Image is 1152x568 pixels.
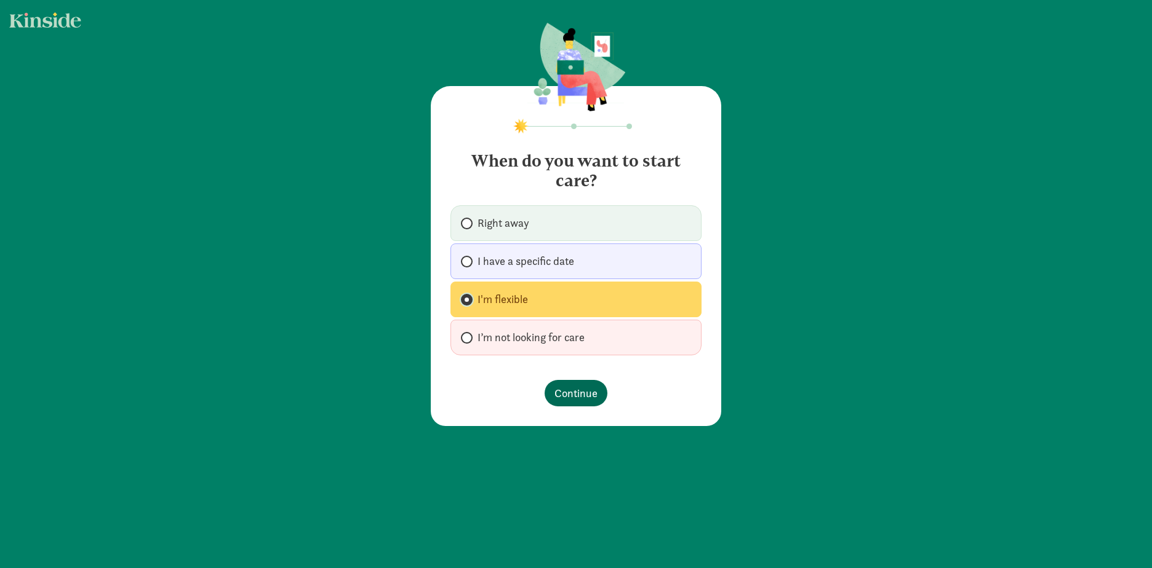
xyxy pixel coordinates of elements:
[478,254,574,269] span: I have a specific date
[545,380,607,406] button: Continue
[554,385,598,401] span: Continue
[478,330,585,345] span: I’m not looking for care
[478,292,528,307] span: I'm flexible
[450,141,702,191] h4: When do you want to start care?
[478,216,529,231] span: Right away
